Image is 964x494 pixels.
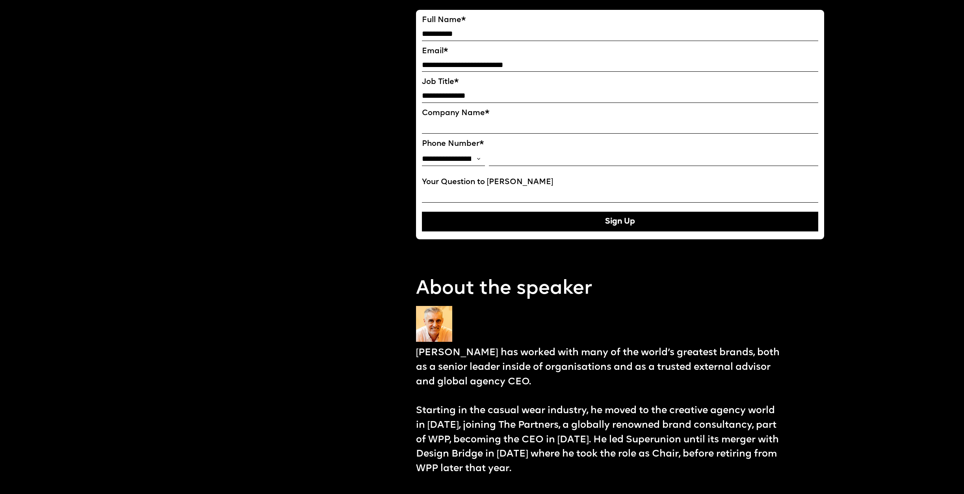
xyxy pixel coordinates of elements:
label: Phone Number [422,140,818,149]
label: Full Name [422,16,818,25]
label: Email [422,47,818,56]
button: Sign Up [422,212,818,231]
label: Job Title [422,78,818,87]
label: Your Question to [PERSON_NAME] [422,178,818,187]
p: About the speaker [416,276,824,303]
p: [PERSON_NAME] has worked with many of the world’s greatest brands, both as a senior leader inside... [416,346,784,476]
label: Company Name [422,109,818,118]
